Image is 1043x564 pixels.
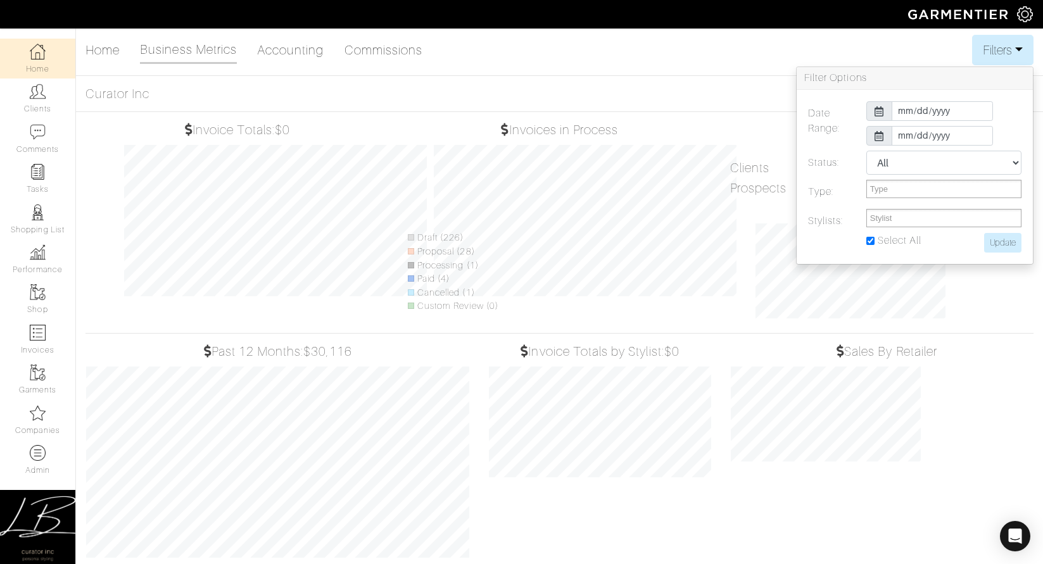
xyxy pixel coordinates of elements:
input: Update [984,233,1021,253]
h5: Past 12 Months: [86,344,469,359]
img: reminder-icon-8004d30b9f0a5d33ae49ab947aed9ed385cf756f9e5892f1edd6e32f2345188e.png [30,164,46,180]
label: Date Range: [799,101,857,151]
div: Open Intercom Messenger [1000,521,1030,551]
span: $0 [275,123,290,137]
img: clients-icon-6bae9207a08558b7cb47a8932f037763ab4055f8c8b6bfacd5dc20c3e0201464.png [30,84,46,99]
h5: Invoice Totals by Stylist: [489,344,711,359]
h5: Prospects [730,180,1034,196]
img: orders-icon-0abe47150d42831381b5fb84f609e132dff9fe21cb692f30cb5eec754e2cba89.png [30,325,46,341]
h5: Sales By Brand [730,201,1034,216]
img: gear-icon-white-bd11855cb880d31180b6d7d6211b90ccbf57a29d726f0c71d8c61bd08dd39cc2.png [1017,6,1033,22]
label: Type: [799,180,857,204]
img: dashboard-icon-dbcd8f5a0b271acd01030246c82b418ddd0df26cd7fceb0bd07c9910d44c42f6.png [30,44,46,60]
a: Commissions [345,37,423,63]
img: garmentier-logo-header-white-b43fb05a5012e4ada735d5af1a66efaba907eab6374d6393d1fbf88cb4ef424d.png [902,3,1017,25]
h5: Clients [730,160,1034,175]
img: garments-icon-b7da505a4dc4fd61783c78ac3ca0ef83fa9d6f193b1c9dc38574b1d14d53ca28.png [30,365,46,380]
a: Accounting [257,37,324,63]
img: garments-icon-b7da505a4dc4fd61783c78ac3ca0ef83fa9d6f193b1c9dc38574b1d14d53ca28.png [30,284,46,300]
a: Home [85,37,120,63]
span: $0 [664,344,680,358]
img: graph-8b7af3c665d003b59727f371ae50e7771705bf0c487971e6e97d053d13c5068d.png [30,244,46,260]
img: stylists-icon-eb353228a002819b7ec25b43dbf5f0378dd9e0616d9560372ff212230b889e62.png [30,204,46,220]
li: Paid (4) [408,272,498,286]
h5: Curator Inc [85,86,1034,101]
h5: Sales By Retailer [731,344,1034,359]
h5: Invoice Totals: [86,122,389,137]
li: Processing (1) [408,259,498,273]
li: Custom Review (0) [408,299,498,313]
h5: Invoices in Process [408,122,711,137]
img: companies-icon-14a0f246c7e91f24465de634b560f0151b0cc5c9ce11af5fac52e6d7d6371812.png [30,405,46,421]
img: custom-products-icon-6973edde1b6c6774590e2ad28d3d057f2f42decad08aa0e48061009ba2575b3a.png [30,445,46,461]
li: Draft (226) [408,231,498,245]
img: comment-icon-a0a6a9ef722e966f86d9cbdc48e553b5cf19dbc54f86b18d962a5391bc8f6eb6.png [30,124,46,140]
button: Filters [972,35,1034,65]
label: Stylists: [799,209,857,233]
li: Cancelled (1) [408,286,498,300]
label: Status: [799,151,857,180]
a: Business Metrics [140,37,237,64]
label: Select All [878,233,922,248]
li: Proposal (28) [408,245,498,259]
h3: Filter Options [797,67,1033,90]
span: $30,116 [303,344,351,358]
h5: Client Book [730,122,1034,137]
